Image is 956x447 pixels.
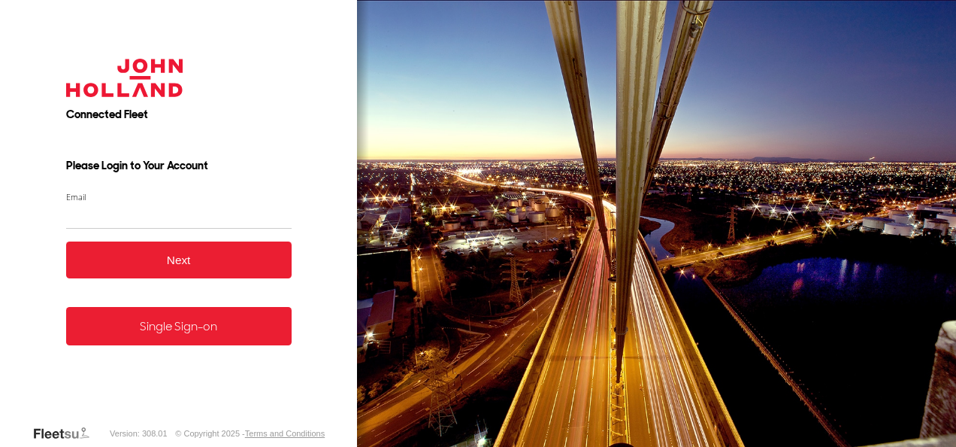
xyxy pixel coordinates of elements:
[245,429,325,438] a: Terms and Conditions
[175,429,325,438] div: © Copyright 2025 -
[110,429,167,438] div: Version: 308.01
[66,242,292,278] button: Next
[66,59,183,97] img: John Holland
[66,191,292,202] label: Email
[66,107,292,122] h2: Connected Fleet
[66,307,292,345] a: Single Sign-on
[32,426,101,441] a: Visit our Website
[66,158,292,173] h3: Please Login to Your Account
